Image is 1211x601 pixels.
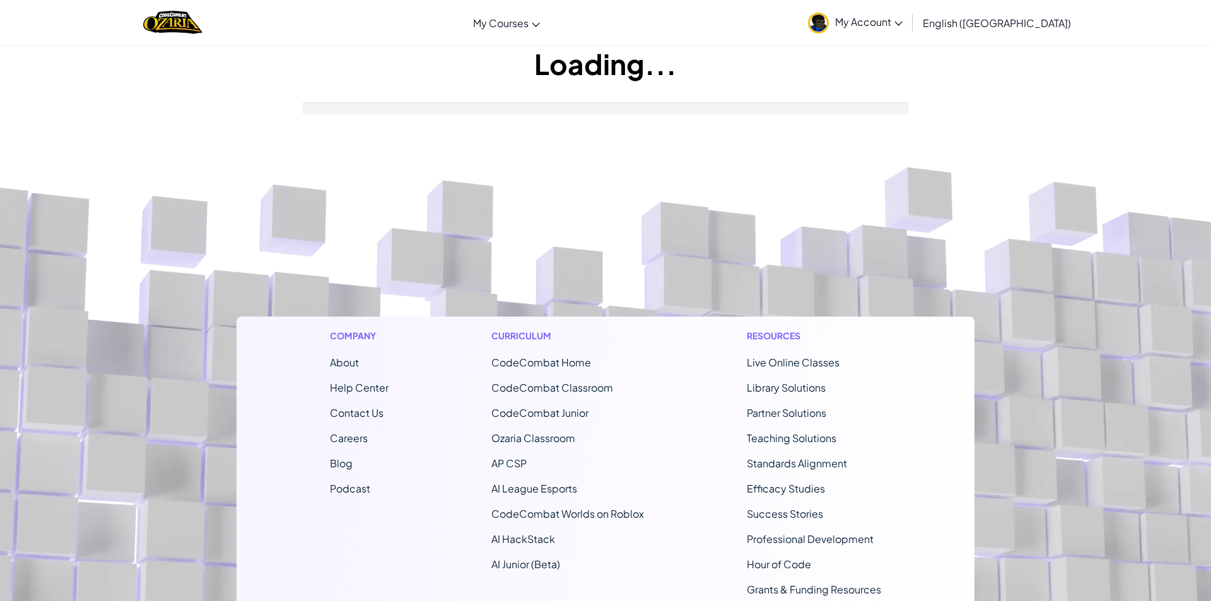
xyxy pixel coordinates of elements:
[747,356,840,369] a: Live Online Classes
[491,356,591,369] span: CodeCombat Home
[330,329,389,342] h1: Company
[330,482,370,495] a: Podcast
[747,583,881,596] a: Grants & Funding Resources
[330,431,368,445] a: Careers
[747,532,874,546] a: Professional Development
[491,532,555,546] a: AI HackStack
[802,3,909,42] a: My Account
[143,9,202,35] a: Ozaria by CodeCombat logo
[467,6,546,40] a: My Courses
[916,6,1077,40] a: English ([GEOGRAPHIC_DATA])
[491,431,575,445] a: Ozaria Classroom
[491,507,644,520] a: CodeCombat Worlds on Roblox
[143,9,202,35] img: Home
[330,381,389,394] a: Help Center
[330,356,359,369] a: About
[835,15,903,28] span: My Account
[923,16,1071,30] span: English ([GEOGRAPHIC_DATA])
[808,13,829,33] img: avatar
[491,457,527,470] a: AP CSP
[330,406,383,419] span: Contact Us
[491,482,577,495] a: AI League Esports
[747,406,826,419] a: Partner Solutions
[747,557,811,571] a: Hour of Code
[330,457,353,470] a: Blog
[747,457,847,470] a: Standards Alignment
[747,482,825,495] a: Efficacy Studies
[747,431,836,445] a: Teaching Solutions
[491,406,588,419] a: CodeCombat Junior
[491,557,560,571] a: AI Junior (Beta)
[491,329,644,342] h1: Curriculum
[747,507,823,520] a: Success Stories
[747,381,826,394] a: Library Solutions
[747,329,881,342] h1: Resources
[491,381,613,394] a: CodeCombat Classroom
[473,16,529,30] span: My Courses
